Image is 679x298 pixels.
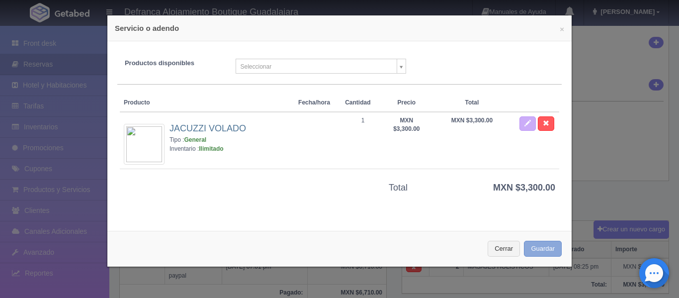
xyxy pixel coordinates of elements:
strong: Ilimitado [199,145,223,152]
strong: General [184,136,206,143]
button: Guardar [524,241,562,257]
strong: MXN $3,300.00 [493,183,555,193]
td: 1 [341,112,385,169]
h3: Total [389,183,424,193]
th: Cantidad [341,95,385,111]
div: Inventario : [170,145,290,153]
th: Producto [120,95,294,111]
a: JACUZZI VOLADO [170,123,246,133]
th: Total [428,95,516,111]
th: Fecha/hora [294,95,341,111]
span: Seleccionar [240,59,393,74]
div: Tipo : [170,136,290,144]
a: Seleccionar [236,59,406,74]
img: 72x72&text=Sin+imagen [126,126,162,162]
th: Precio [385,95,428,111]
button: × [560,25,564,33]
strong: MXN $3,300.00 [451,117,493,124]
label: Productos disponibles [117,59,229,68]
strong: MXN $3,300.00 [393,117,420,132]
h4: Servicio o adendo [115,23,564,33]
button: Cerrar [488,241,520,257]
